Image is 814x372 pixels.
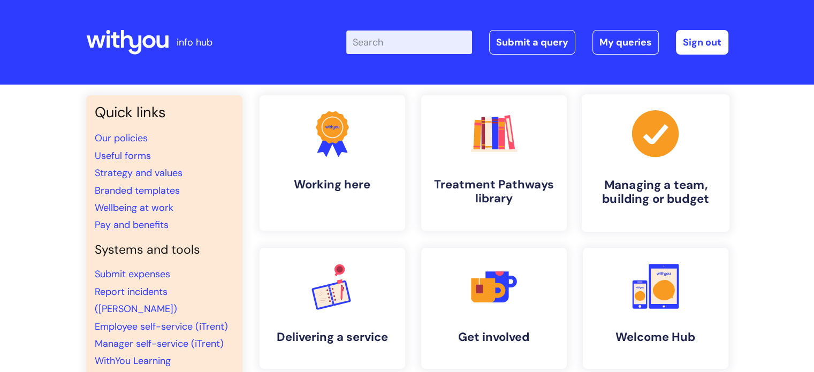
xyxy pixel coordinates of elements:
a: Get involved [421,248,567,369]
h4: Welcome Hub [591,330,720,344]
a: Wellbeing at work [95,201,173,214]
a: Managing a team, building or budget [581,94,729,232]
h4: Treatment Pathways library [430,178,558,206]
h4: Working here [268,178,397,192]
a: Sign out [676,30,728,55]
a: Our policies [95,132,148,145]
div: | - [346,30,728,55]
h4: Systems and tools [95,242,234,257]
h4: Delivering a service [268,330,397,344]
a: Manager self-service (iTrent) [95,337,224,350]
a: Submit a query [489,30,575,55]
a: Welcome Hub [583,248,728,369]
input: Search [346,31,472,54]
a: Pay and benefits [95,218,169,231]
a: Delivering a service [260,248,405,369]
a: Branded templates [95,184,180,197]
a: My queries [592,30,659,55]
h4: Managing a team, building or budget [590,178,721,207]
a: Treatment Pathways library [421,95,567,231]
a: Employee self-service (iTrent) [95,320,228,333]
a: WithYou Learning [95,354,171,367]
a: Useful forms [95,149,151,162]
a: Report incidents ([PERSON_NAME]) [95,285,177,315]
h3: Quick links [95,104,234,121]
a: Strategy and values [95,166,182,179]
a: Submit expenses [95,268,170,280]
a: Working here [260,95,405,231]
p: info hub [177,34,212,51]
h4: Get involved [430,330,558,344]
